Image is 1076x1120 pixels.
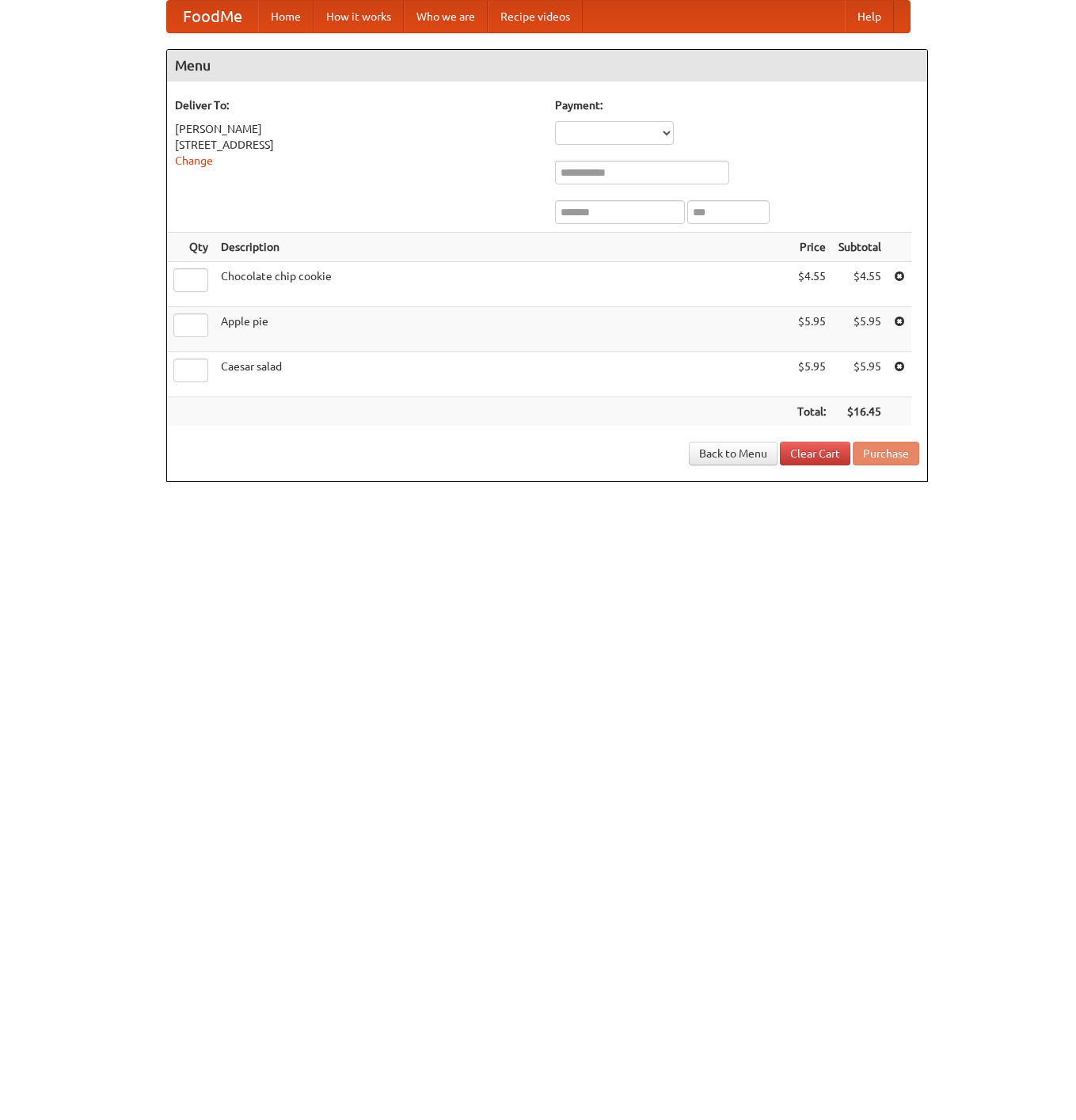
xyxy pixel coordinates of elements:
[791,397,832,427] th: Total:
[689,442,778,465] a: Back to Menu
[780,442,850,465] a: Clear Cart
[215,307,791,352] td: Apple pie
[167,233,215,262] th: Qty
[167,50,927,82] h4: Menu
[215,233,791,262] th: Description
[832,233,888,262] th: Subtotal
[175,121,539,137] div: [PERSON_NAME]
[832,307,888,352] td: $5.95
[488,1,583,32] a: Recipe videos
[845,1,894,32] a: Help
[791,262,832,307] td: $4.55
[404,1,488,32] a: Who we are
[258,1,314,32] a: Home
[314,1,404,32] a: How it works
[167,1,258,32] a: FoodMe
[791,307,832,352] td: $5.95
[175,154,213,167] a: Change
[555,97,919,113] h5: Payment:
[175,137,539,153] div: [STREET_ADDRESS]
[832,397,888,427] th: $16.45
[832,352,888,397] td: $5.95
[832,262,888,307] td: $4.55
[215,262,791,307] td: Chocolate chip cookie
[215,352,791,397] td: Caesar salad
[853,442,919,465] button: Purchase
[175,97,539,113] h5: Deliver To:
[791,352,832,397] td: $5.95
[791,233,832,262] th: Price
